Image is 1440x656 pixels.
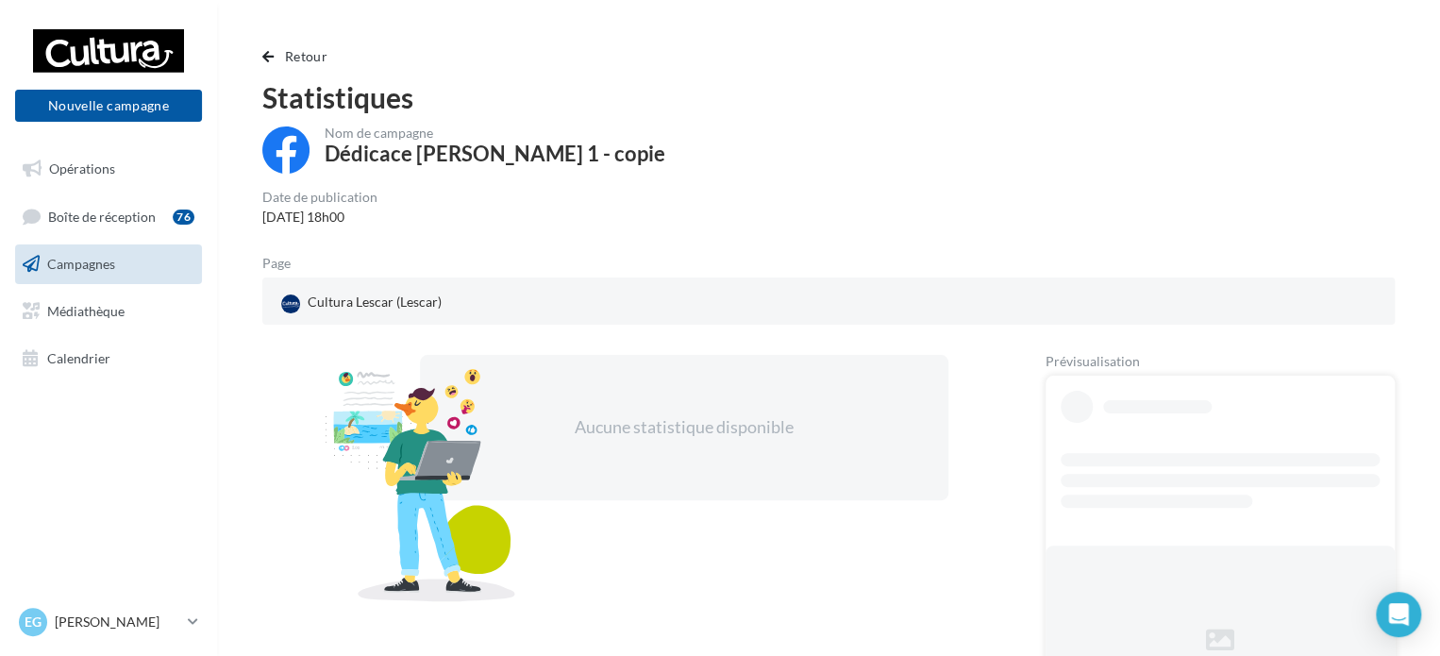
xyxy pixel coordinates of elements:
[262,45,335,68] button: Retour
[262,257,306,270] div: Page
[1046,355,1395,368] div: Prévisualisation
[47,303,125,319] span: Médiathèque
[325,126,665,140] div: Nom de campagne
[11,196,206,237] a: Boîte de réception76
[48,208,156,224] span: Boîte de réception
[277,289,445,317] div: Cultura Lescar (Lescar)
[1376,592,1421,637] div: Open Intercom Messenger
[262,191,377,204] div: Date de publication
[285,48,327,64] span: Retour
[262,208,377,227] div: [DATE] 18h00
[11,292,206,331] a: Médiathèque
[55,613,180,631] p: [PERSON_NAME]
[11,339,206,378] a: Calendrier
[47,256,115,272] span: Campagnes
[11,149,206,189] a: Opérations
[173,210,194,225] div: 76
[15,90,202,122] button: Nouvelle campagne
[49,160,115,177] span: Opérations
[47,349,110,365] span: Calendrier
[480,415,888,440] div: Aucune statistique disponible
[25,613,42,631] span: EG
[277,289,645,317] a: Cultura Lescar (Lescar)
[15,604,202,640] a: EG [PERSON_NAME]
[11,244,206,284] a: Campagnes
[262,83,1395,111] div: Statistiques
[325,143,665,164] div: Dédicace [PERSON_NAME] 1 - copie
